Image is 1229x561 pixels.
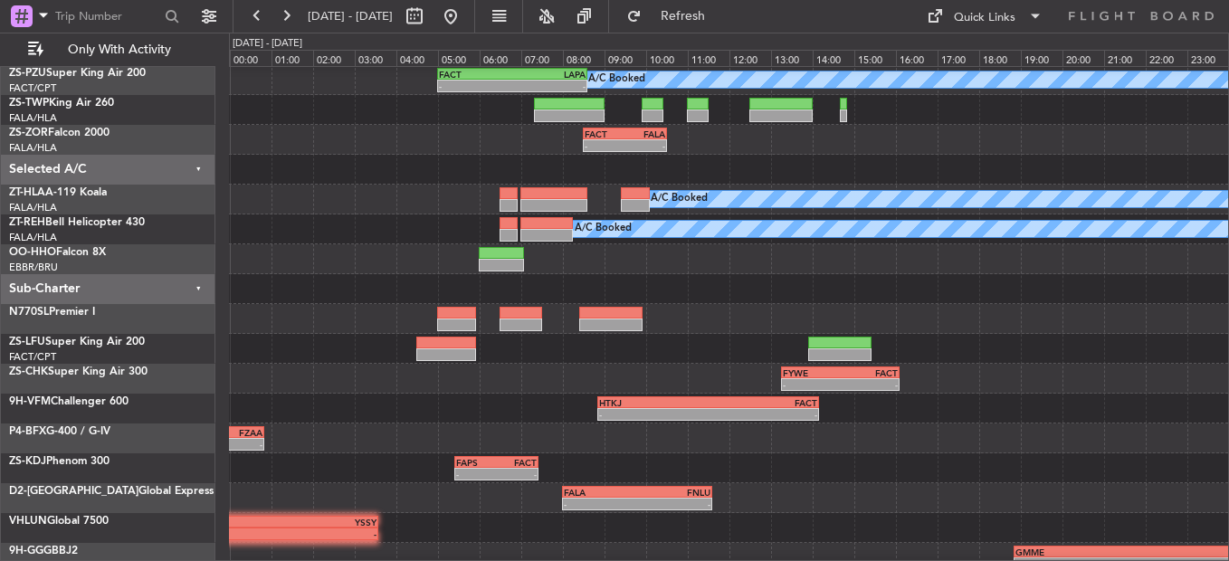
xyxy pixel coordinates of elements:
[9,187,45,198] span: ZT-HLA
[771,50,813,66] div: 13:00
[9,307,49,318] span: N770SL
[9,217,45,228] span: ZT-REH
[605,50,646,66] div: 09:00
[840,379,897,390] div: -
[9,307,95,318] a: N770SLPremier I
[9,426,110,437] a: P4-BFXG-400 / G-IV
[9,366,148,377] a: ZS-CHKSuper King Air 300
[599,409,709,420] div: -
[9,486,138,497] span: D2-[GEOGRAPHIC_DATA]
[497,469,537,480] div: -
[9,486,214,497] a: D2-[GEOGRAPHIC_DATA]Global Express
[708,409,817,420] div: -
[9,396,51,407] span: 9H-VFM
[230,50,272,66] div: 00:00
[184,427,262,438] div: FZAA
[233,36,302,52] div: [DATE] - [DATE]
[9,337,145,347] a: ZS-LFUSuper King Air 200
[272,50,313,66] div: 01:00
[729,50,771,66] div: 12:00
[645,10,721,23] span: Refresh
[9,337,45,347] span: ZS-LFU
[585,128,624,139] div: FACT
[783,379,840,390] div: -
[9,187,107,198] a: ZT-HLAA-119 Koala
[9,247,56,258] span: OO-HHO
[9,546,52,556] span: 9H-GGG
[896,50,938,66] div: 16:00
[783,367,840,378] div: FYWE
[599,397,709,408] div: HTKJ
[9,247,106,258] a: OO-HHOFalcon 8X
[9,128,48,138] span: ZS-ZOR
[637,487,710,498] div: FNLU
[438,50,480,66] div: 05:00
[9,98,114,109] a: ZS-TWPKing Air 260
[9,396,129,407] a: 9H-VFMChallenger 600
[512,81,586,91] div: -
[9,261,58,274] a: EBBR/BRU
[439,81,512,91] div: -
[9,201,57,214] a: FALA/HLA
[9,456,110,467] a: ZS-KDJPhenom 300
[646,50,688,66] div: 10:00
[979,50,1021,66] div: 18:00
[117,528,377,539] div: -
[9,516,109,527] a: VHLUNGlobal 7500
[9,98,49,109] span: ZS-TWP
[954,9,1015,27] div: Quick Links
[688,50,729,66] div: 11:00
[9,456,46,467] span: ZS-KDJ
[1187,50,1229,66] div: 23:00
[512,69,586,80] div: LAPA
[308,8,393,24] span: [DATE] - [DATE]
[521,50,563,66] div: 07:00
[9,516,47,527] span: VHLUN
[396,50,438,66] div: 04:00
[9,366,48,377] span: ZS-CHK
[1062,50,1104,66] div: 20:00
[439,69,512,80] div: FACT
[9,141,57,155] a: FALA/HLA
[708,397,817,408] div: FACT
[9,68,46,79] span: ZS-PZU
[9,231,57,244] a: FALA/HLA
[618,2,727,31] button: Refresh
[456,457,496,468] div: FAPS
[9,81,56,95] a: FACT/CPT
[117,517,377,528] div: YSSY
[313,50,355,66] div: 02:00
[9,68,146,79] a: ZS-PZUSuper King Air 200
[624,128,664,139] div: FALA
[355,50,396,66] div: 03:00
[9,217,145,228] a: ZT-REHBell Helicopter 430
[854,50,896,66] div: 15:00
[1146,50,1187,66] div: 22:00
[9,546,78,556] a: 9H-GGGBBJ2
[637,499,710,509] div: -
[840,367,897,378] div: FACT
[47,43,191,56] span: Only With Activity
[585,140,624,151] div: -
[563,50,605,66] div: 08:00
[55,3,159,30] input: Trip Number
[20,35,196,64] button: Only With Activity
[1021,50,1062,66] div: 19:00
[480,50,521,66] div: 06:00
[456,469,496,480] div: -
[9,426,46,437] span: P4-BFX
[1104,50,1146,66] div: 21:00
[1015,547,1214,557] div: GMME
[564,487,637,498] div: FALA
[938,50,979,66] div: 17:00
[624,140,664,151] div: -
[9,111,57,125] a: FALA/HLA
[575,215,632,242] div: A/C Booked
[651,185,708,213] div: A/C Booked
[564,499,637,509] div: -
[9,350,56,364] a: FACT/CPT
[497,457,537,468] div: FACT
[918,2,1052,31] button: Quick Links
[813,50,854,66] div: 14:00
[588,66,645,93] div: A/C Booked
